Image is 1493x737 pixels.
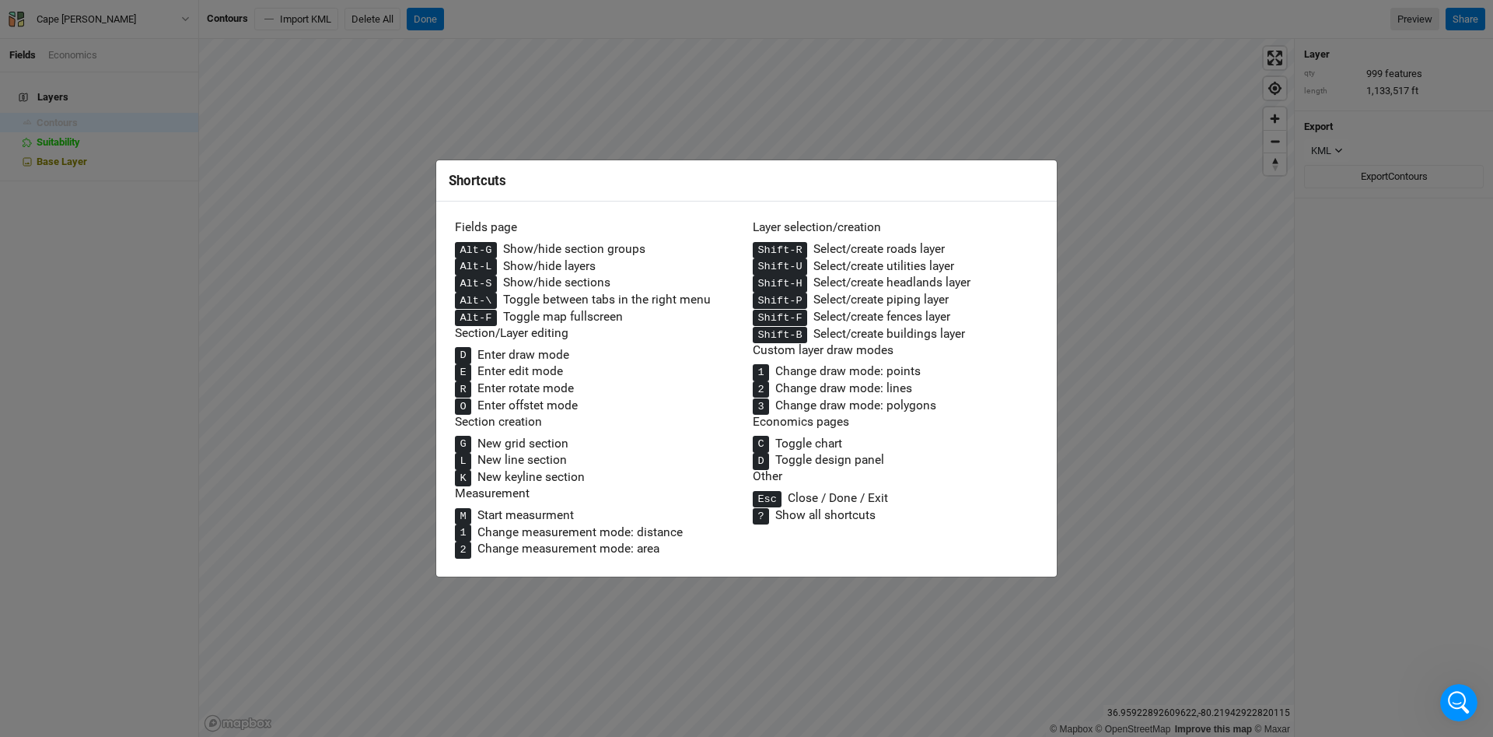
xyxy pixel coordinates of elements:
span: Change measurement mode: distance [477,525,683,539]
kbd: 1 [455,525,471,541]
h4: Fields page [455,220,740,235]
div: You, my friend, are a genius. I now have contours. Thank you for your patience [68,409,286,454]
kbd: Alt-S [455,275,497,292]
img: Profile image for Support [44,9,69,33]
kbd: Shift-P [753,293,807,309]
button: Upload attachment [74,509,86,521]
kbd: Alt-\ [455,293,497,309]
kbd: 2 [753,381,769,398]
div: Support says… [12,261,299,400]
kbd: K [455,470,471,486]
kbd: 1 [753,364,769,381]
span: Change draw mode: points [775,364,921,378]
h2: Shortcuts [449,173,506,188]
h4: Other [753,469,1038,484]
kbd: C [753,436,769,452]
span: New line section [477,453,567,467]
span: Select/create roads layer [813,242,945,256]
span: New grid section [477,437,568,451]
h4: Economics pages [753,415,1038,430]
span: Select/create headlands layer [813,275,970,290]
span: Select/create utilities layer [813,259,954,273]
div: Patrick says… [12,399,299,476]
div: need a little more help, sorry. can you confirm what *.filetype the map layer download I need fro... [56,123,299,248]
kbd: Alt-G [455,242,497,258]
span: Enter offstet mode [477,398,578,412]
div: Support • [DATE] [25,374,106,384]
kbd: 3 [753,398,769,415]
kbd: D [753,453,769,469]
kbd: Shift-F [753,310,807,326]
span: Show all shortcuts [775,508,876,522]
span: Toggle design panel [775,453,884,467]
p: Active [DATE] [75,19,144,35]
span: Select/create fences layer [813,310,950,324]
span: Change draw mode: lines [775,381,912,395]
div: Patrick says… [12,123,299,261]
kbd: Esc [753,491,781,507]
div: You, my friend, are a genius. I now have contours. Thank you for your patience [56,399,299,464]
span: Enter rotate mode [477,381,574,395]
h4: Custom layer draw modes [753,343,1038,358]
span: Change measurement mode: area [477,542,659,556]
kbd: Alt-L [455,258,497,275]
div: I actually have no idea what .laz is. If you navigate to the second page of the popup, you'll see... [12,261,255,372]
span: Close / Done / Exit [788,491,888,505]
div: Patrick says… [12,16,299,77]
span: Toggle map fullscreen [503,310,623,324]
kbd: Alt-F [455,310,497,326]
button: Send a message… [267,504,292,528]
kbd: Shift-R [753,242,807,258]
span: Start measurment [477,508,574,522]
kbd: L [455,453,471,469]
textarea: Message… [13,477,298,504]
button: go back [10,6,40,36]
kbd: M [455,508,471,525]
kbd: Shift-U [753,258,807,275]
span: Show/hide layers [503,259,596,273]
kbd: D [455,347,471,363]
h4: Section/Layer editing [455,326,740,341]
span: Show/hide section groups [503,242,645,256]
iframe: Intercom live chat [1440,684,1477,721]
span: Toggle chart [775,437,842,451]
h1: Support [75,8,124,19]
h4: Measurement [455,486,740,501]
span: Show/hide sections [503,275,610,290]
kbd: Shift-B [753,327,807,343]
span: Toggle between tabs in the right menu [503,293,711,307]
h4: Section creation [455,415,740,430]
kbd: E [455,364,471,381]
kbd: ? [753,508,769,525]
kbd: G [455,436,471,452]
span: Enter edit mode [477,364,563,378]
kbd: R [455,381,471,398]
kbd: 2 [455,542,471,558]
span: Change draw mode: polygons [775,398,936,412]
div: Woohoo! So glad. [25,86,121,102]
div: I actually have no idea what .laz is. If you navigate to the second page of the popup, you'll see... [25,271,243,363]
button: Gif picker [49,509,61,521]
h4: Layer selection/creation [753,220,1038,235]
button: Emoji picker [24,510,37,522]
div: Support says… [12,77,299,124]
span: Enter draw mode [477,348,569,362]
div: Woohoo! So glad. [12,77,133,111]
span: Select/create buildings layer [813,327,965,341]
kbd: Shift-H [753,275,807,292]
span: Select/create piping layer [813,293,949,307]
kbd: O [455,398,471,415]
span: New keyline section [477,470,585,484]
div: need a little more help, sorry. can you confirm what *.filetype the map layer download I need fro... [68,132,286,239]
button: Home [271,6,301,36]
